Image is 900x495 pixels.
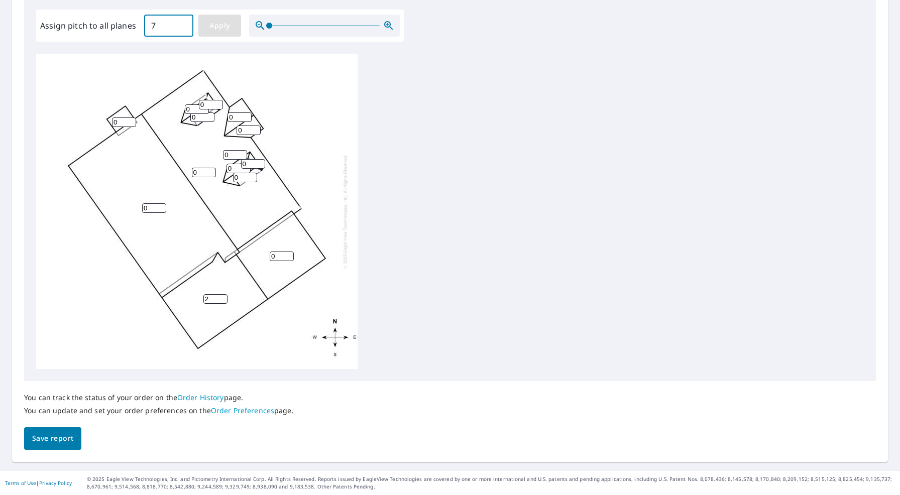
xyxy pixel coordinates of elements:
[144,12,193,40] input: 00.0
[32,432,73,445] span: Save report
[211,406,274,415] a: Order Preferences
[24,393,294,402] p: You can track the status of your order on the page.
[24,406,294,415] p: You can update and set your order preferences on the page.
[206,20,233,32] span: Apply
[5,480,72,486] p: |
[24,427,81,450] button: Save report
[177,393,224,402] a: Order History
[40,20,136,32] label: Assign pitch to all planes
[198,15,241,37] button: Apply
[87,475,895,490] p: © 2025 Eagle View Technologies, Inc. and Pictometry International Corp. All Rights Reserved. Repo...
[39,479,72,486] a: Privacy Policy
[5,479,36,486] a: Terms of Use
